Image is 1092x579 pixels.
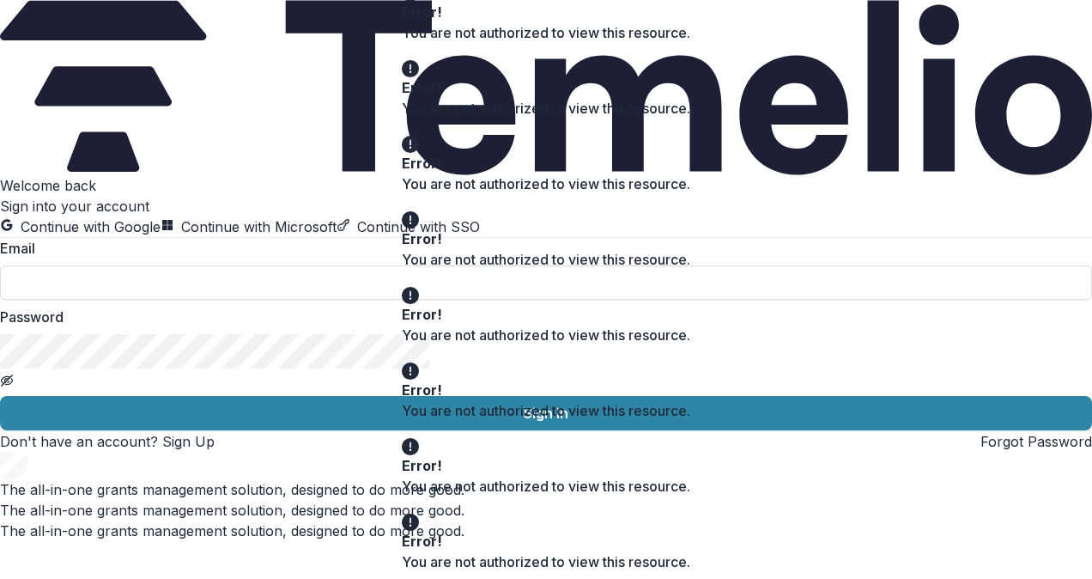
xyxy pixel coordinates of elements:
[402,325,690,345] div: You are not authorized to view this resource.
[402,249,690,270] div: You are not authorized to view this resource.
[402,174,690,194] div: You are not authorized to view this resource.
[402,77,683,98] div: Error!
[162,433,215,450] a: Sign Up
[402,153,683,174] div: Error!
[402,98,690,119] div: You are not authorized to view this resource.
[402,531,683,552] div: Error!
[402,476,690,497] div: You are not authorized to view this resource.
[337,216,480,237] button: Continue with SSO
[402,2,683,22] div: Error!
[980,433,1092,450] a: Forgot Password
[402,22,690,43] div: You are not authorized to view this resource.
[402,455,683,476] div: Error!
[161,216,337,237] button: Continue with Microsoft
[402,552,690,572] div: You are not authorized to view this resource.
[402,229,683,249] div: Error!
[402,400,690,421] div: You are not authorized to view this resource.
[402,380,683,400] div: Error!
[402,304,683,325] div: Error!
